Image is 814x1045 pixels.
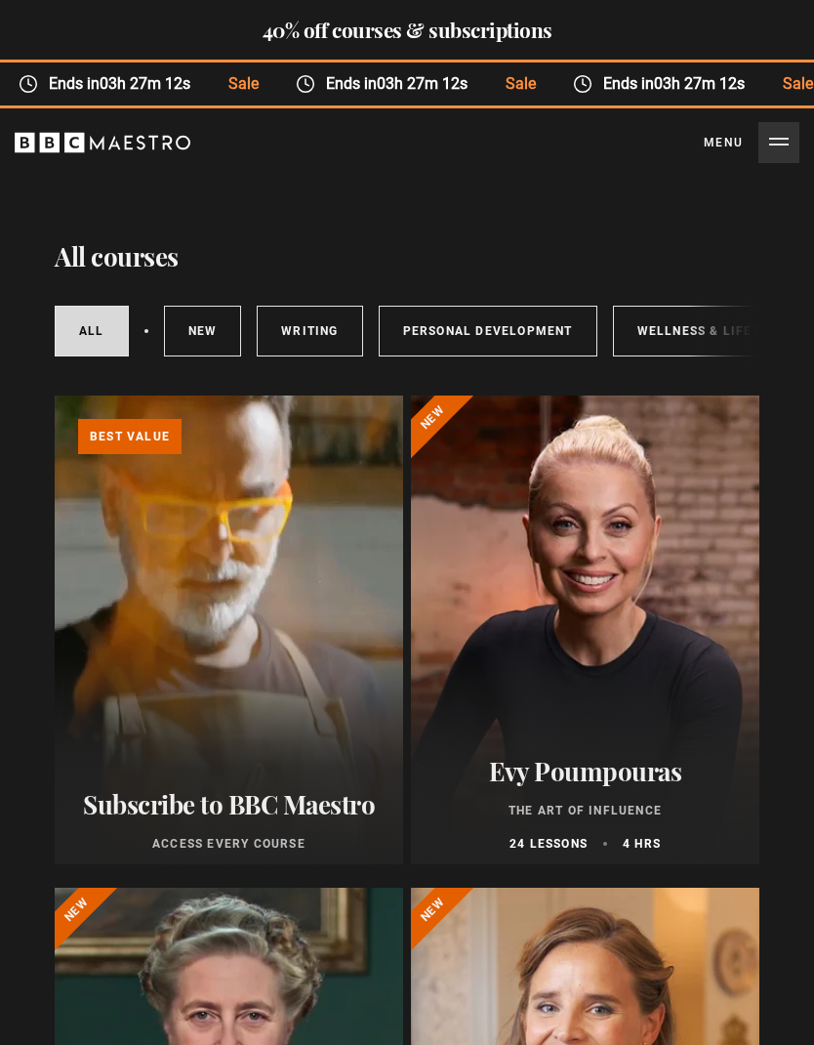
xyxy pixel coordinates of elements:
p: 4 hrs [623,835,661,853]
a: All [55,306,129,356]
a: Evy Poumpouras The Art of Influence 24 lessons 4 hrs New [411,396,759,864]
button: Toggle navigation [704,122,799,163]
time: 03h 27m 12s [653,74,744,93]
span: Ends in [591,72,762,96]
span: Ends in [314,72,485,96]
span: Sale [486,72,553,96]
span: Ends in [37,72,208,96]
p: Best value [78,419,182,454]
a: New [164,306,242,356]
h2: Evy Poumpouras [423,756,748,786]
span: Sale [209,72,276,96]
time: 03h 27m 12s [100,74,190,93]
a: Writing [257,306,362,356]
svg: BBC Maestro [15,128,190,157]
time: 03h 27m 12s [377,74,468,93]
a: Personal Development [379,306,597,356]
p: 24 lessons [509,835,588,853]
h1: All courses [55,239,179,274]
p: The Art of Influence [423,802,748,819]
